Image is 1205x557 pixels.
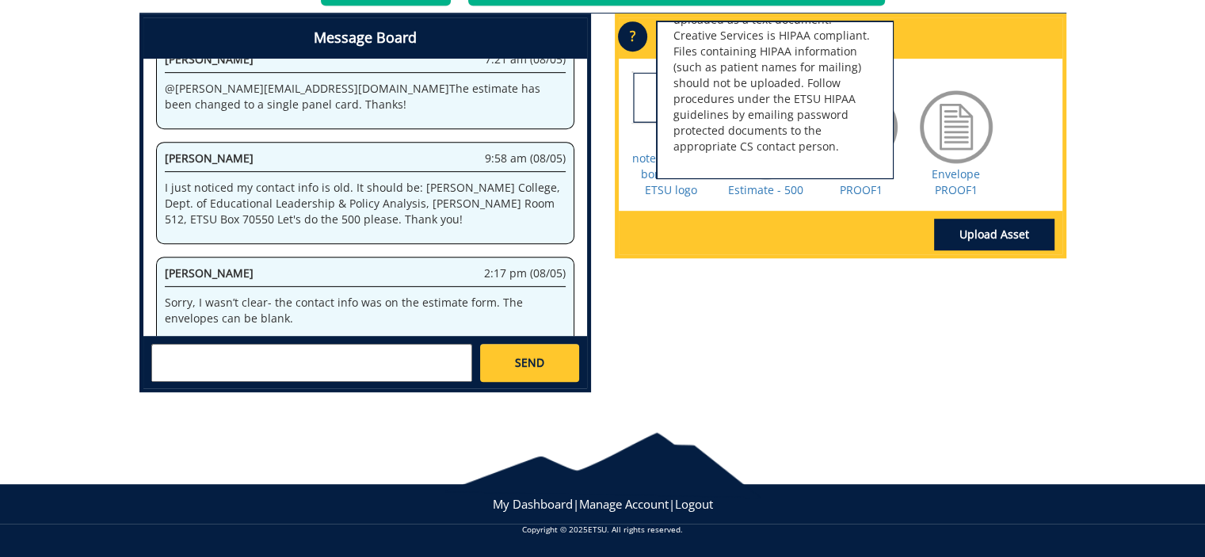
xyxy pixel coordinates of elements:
[485,52,566,67] span: 7:21 am (08/05)
[588,524,607,535] a: ETSU
[837,166,886,197] a: Notecard PROOF1
[165,151,254,166] span: [PERSON_NAME]
[165,295,566,326] p: Sorry, I wasn’t clear- the contact info was on the estimate form. The envelopes can be blank.
[165,81,566,113] p: @ [PERSON_NAME][EMAIL_ADDRESS][DOMAIN_NAME] The estimate has been changed to a single panel card....
[151,344,472,382] textarea: messageToSend
[675,496,713,512] a: Logout
[480,344,578,382] a: SEND
[932,166,980,197] a: Envelope PROOF1
[165,265,254,280] span: [PERSON_NAME]
[484,265,566,281] span: 2:17 pm (08/05)
[485,151,566,166] span: 9:58 am (08/05)
[515,355,544,371] span: SEND
[728,182,803,197] a: Estimate - 500
[579,496,669,512] a: Manage Account
[493,496,573,512] a: My Dashboard
[934,219,1054,250] a: Upload Asset
[143,17,587,59] h4: Message Board
[632,151,709,197] a: note card with border and ETSU logo
[165,52,254,67] span: [PERSON_NAME]
[619,17,1062,59] h4: Uploaded Files
[165,180,566,227] p: I just noticed my contact info is old. It should be: [PERSON_NAME] College, Dept. of Educational ...
[618,21,647,52] p: ?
